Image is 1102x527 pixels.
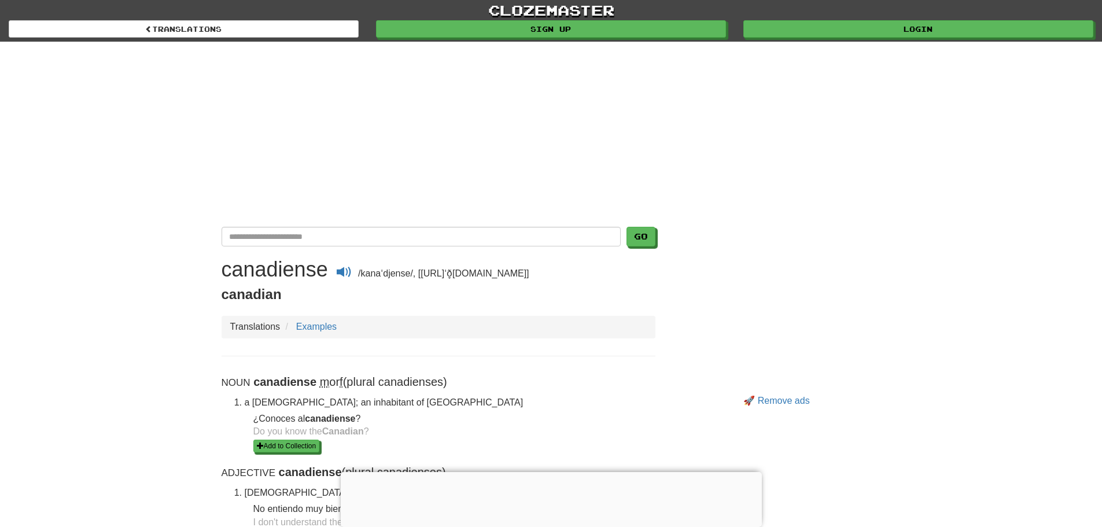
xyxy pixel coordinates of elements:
strong: canadiense [253,375,316,388]
li: Translations [230,320,281,334]
dt: No entiendo muy bien el gobierno . [253,503,655,516]
abbr: masculine gender [320,375,330,388]
a: Translations [9,20,359,38]
iframe: Advertisement [673,227,881,389]
iframe: Advertisement [341,472,762,524]
small: Noun [222,377,250,388]
abbr: feminine gender [340,375,343,388]
a: Login [743,20,1093,38]
p: (plural canadienses) [222,464,655,481]
a: 🚀 Remove ads [743,396,809,406]
dd: Do you know the ? [253,425,655,452]
input: Translate Spanish-English [222,227,621,246]
iframe: Advertisement [222,53,881,215]
dt: ¿Conoces al ? [253,412,655,426]
a: Examples [296,322,337,331]
button: Add to Collection [253,440,320,452]
b: canadiense [305,414,355,423]
b: Canadian [322,426,364,436]
button: Play audio canadiense [330,263,358,285]
h1: canadiense [222,257,328,281]
p: or (plural canadienses) [222,374,655,390]
button: Go [626,227,655,246]
small: Adjective [222,467,276,478]
li: a [DEMOGRAPHIC_DATA]; an inhabitant of [GEOGRAPHIC_DATA] [245,396,655,453]
span: canadian [222,286,282,302]
strong: canadiense [279,466,342,478]
div: /kanaˈdjense/, [[URL]ˈð̞[DOMAIN_NAME]] [222,258,655,285]
a: Sign up [376,20,726,38]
